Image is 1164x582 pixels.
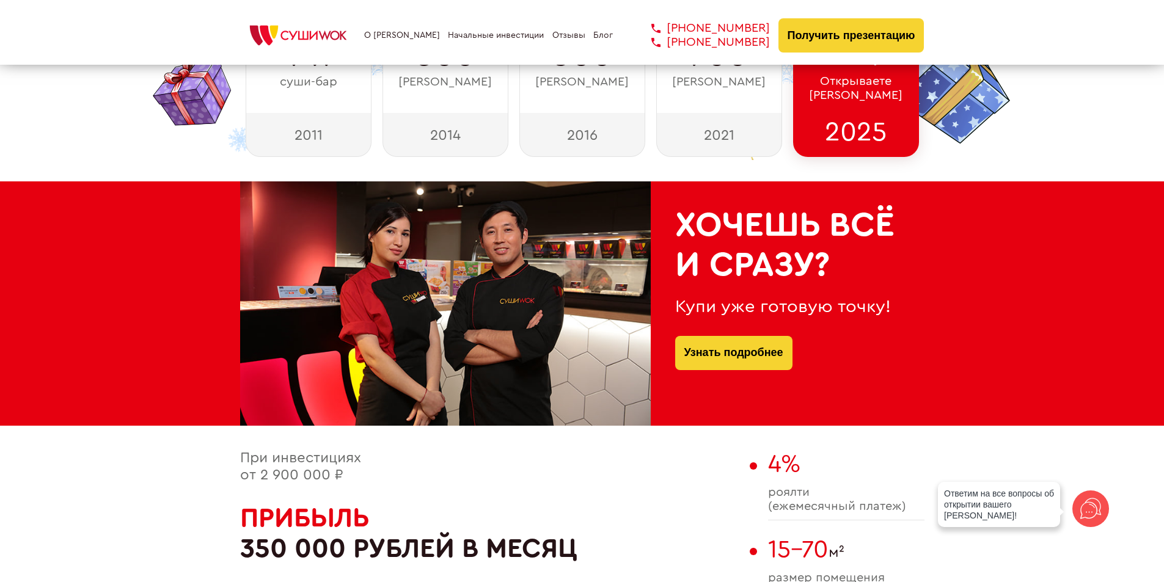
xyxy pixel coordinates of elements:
[240,503,744,564] h2: 350 000 рублей в месяц
[240,451,361,482] span: При инвестициях от 2 900 000 ₽
[240,504,370,531] span: Прибыль
[280,75,337,89] span: суши-бар
[552,31,585,40] a: Отзывы
[364,31,440,40] a: О [PERSON_NAME]
[793,113,919,157] div: 2025
[768,536,924,564] span: м²
[768,452,800,476] span: 4%
[535,75,629,89] span: [PERSON_NAME]
[768,537,829,562] span: 15-70
[240,22,356,49] img: СУШИWOK
[768,486,924,514] span: роялти (ежемесячный платеж)
[684,336,783,370] a: Узнать подробнее
[633,21,770,35] a: [PHONE_NUMBER]
[675,206,900,285] h2: Хочешь всё и сразу?
[246,113,372,157] div: 2011
[398,75,492,89] span: [PERSON_NAME]
[938,482,1060,527] div: Ответим на все вопросы об открытии вашего [PERSON_NAME]!
[809,75,902,103] span: Открываете [PERSON_NAME]
[383,113,508,157] div: 2014
[675,336,792,370] button: Узнать подробнее
[448,31,544,40] a: Начальные инвестиции
[672,75,766,89] span: [PERSON_NAME]
[593,31,613,40] a: Блог
[633,35,770,49] a: [PHONE_NUMBER]
[519,113,645,157] div: 2016
[656,113,782,157] div: 2021
[778,18,924,53] button: Получить презентацию
[675,297,900,317] div: Купи уже готовую точку!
